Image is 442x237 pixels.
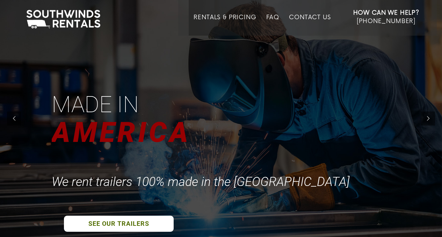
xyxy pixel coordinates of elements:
a: Rentals & Pricing [194,14,256,36]
div: We rent trailers 100% made in the [GEOGRAPHIC_DATA] [52,174,353,189]
a: FAQ [266,14,280,36]
a: How Can We Help? [PHONE_NUMBER] [353,9,419,30]
a: SEE OUR TRAILERS [64,216,174,232]
div: AMERICA [52,113,194,152]
span: [PHONE_NUMBER] [357,18,415,25]
div: Made in [52,90,142,120]
a: Contact Us [289,14,331,36]
img: Southwinds Rentals Logo [23,8,104,30]
strong: How Can We Help? [353,9,419,16]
